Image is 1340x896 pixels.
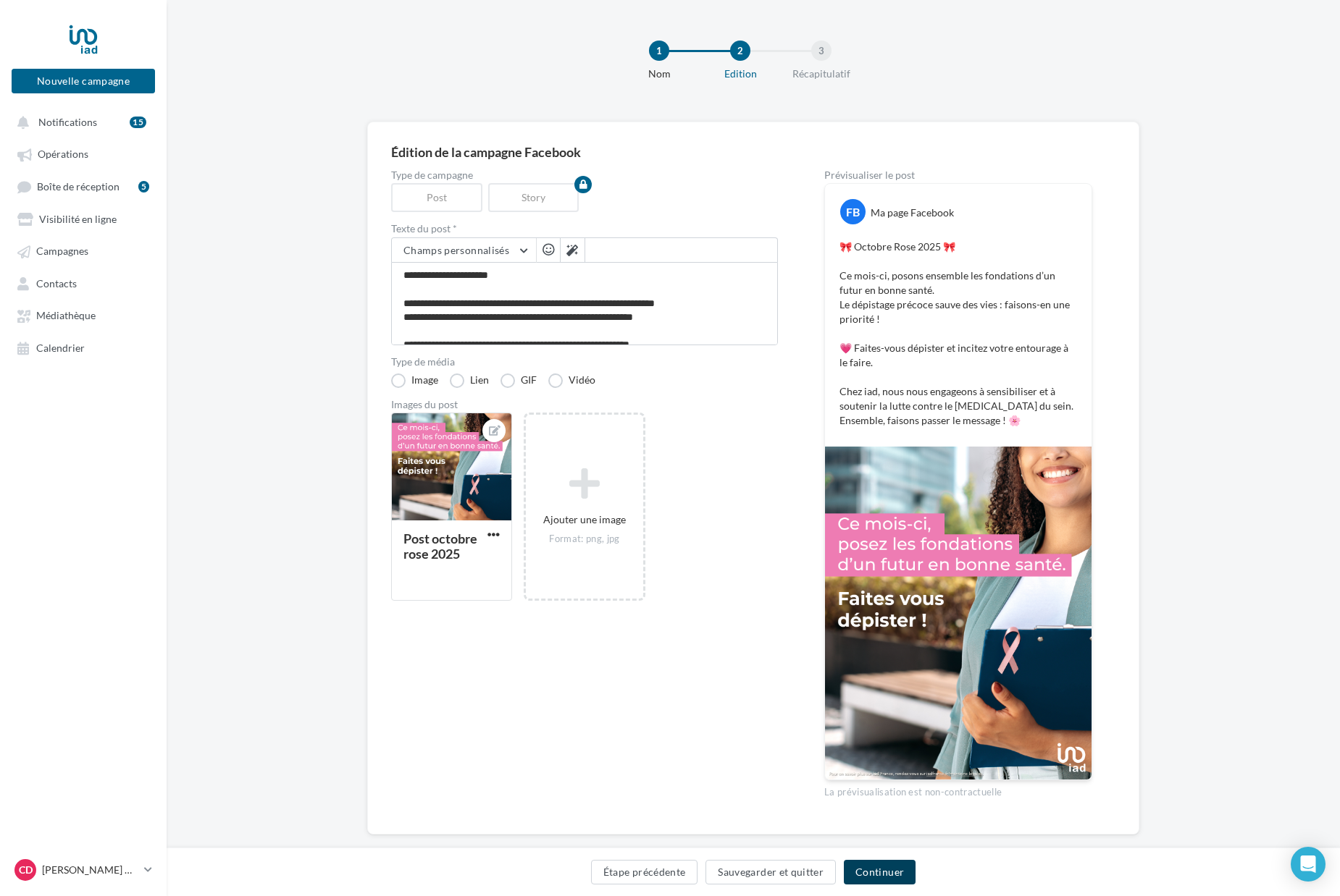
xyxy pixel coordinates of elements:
[775,67,868,81] div: Récapitulatif
[391,224,778,234] label: Texte du post *
[591,860,698,884] button: Étape précédente
[36,245,88,258] span: Campagnes
[37,180,120,193] span: Boîte de réception
[9,206,158,232] a: Visibilité en ligne
[36,342,85,354] span: Calendrier
[391,400,778,410] div: Images du post
[36,277,77,289] span: Contacts
[844,860,916,884] button: Continuer
[39,213,117,225] span: Visibilité en ligne
[391,170,778,180] label: Type de campagne
[9,140,158,166] a: Opérations
[138,181,149,193] div: 5
[9,334,158,360] a: Calendrier
[811,41,832,61] div: 3
[840,199,866,224] div: FB
[548,373,595,388] label: Vidéo
[871,206,954,220] div: Ma page Facebook
[392,238,536,263] button: Champs personnalisés
[730,41,750,61] div: 2
[38,148,88,161] span: Opérations
[839,240,1077,428] p: 🎀 Octobre Rose 2025 🎀 Ce mois-ci, posons ensemble les fondations d’un futur en bonne santé. Le dé...
[12,69,155,93] button: Nouvelle campagne
[403,244,509,256] span: Champs personnalisés
[501,373,537,388] label: GIF
[130,117,146,128] div: 15
[1291,847,1326,882] div: Open Intercom Messenger
[9,302,158,328] a: Médiathèque
[391,357,778,367] label: Type de média
[403,531,477,562] div: Post octobre rose 2025
[450,373,489,388] label: Lien
[9,237,158,263] a: Campagnes
[824,780,1092,799] div: La prévisualisation est non-contractuelle
[19,863,33,877] span: CD
[9,109,152,135] button: Notifications 15
[649,41,669,61] div: 1
[391,145,1115,159] div: Édition de la campagne Facebook
[694,67,787,81] div: Edition
[824,170,1092,180] div: Prévisualiser le post
[38,116,97,128] span: Notifications
[12,856,155,884] a: CD [PERSON_NAME] DEVANT
[391,373,438,388] label: Image
[9,270,158,296] a: Contacts
[9,173,158,200] a: Boîte de réception5
[42,863,138,877] p: [PERSON_NAME] DEVANT
[705,860,836,884] button: Sauvegarder et quitter
[36,310,96,322] span: Médiathèque
[613,67,705,81] div: Nom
